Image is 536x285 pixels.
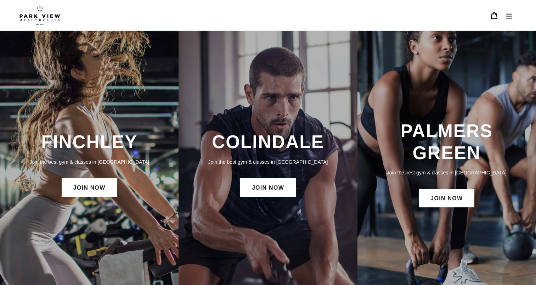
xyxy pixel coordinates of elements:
h3: COLINDALE [186,131,350,153]
a: JOIN NOW: Palmers Green Membership [419,189,474,207]
p: Join the best gym & classes in [GEOGRAPHIC_DATA] [186,158,350,166]
a: JOIN NOW: Colindale Membership [240,178,296,197]
button: Menu [502,8,517,23]
p: Join the best gym & classes in [GEOGRAPHIC_DATA] [7,158,171,166]
p: Join the best gym & classes in [GEOGRAPHIC_DATA] [365,169,529,177]
h3: FINCHLEY [7,131,171,153]
a: JOIN NOW: Finchley Membership [62,178,117,197]
h3: PALMERS GREEN [365,120,529,164]
img: Park view health clubs is a gym near you. [19,5,60,25]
